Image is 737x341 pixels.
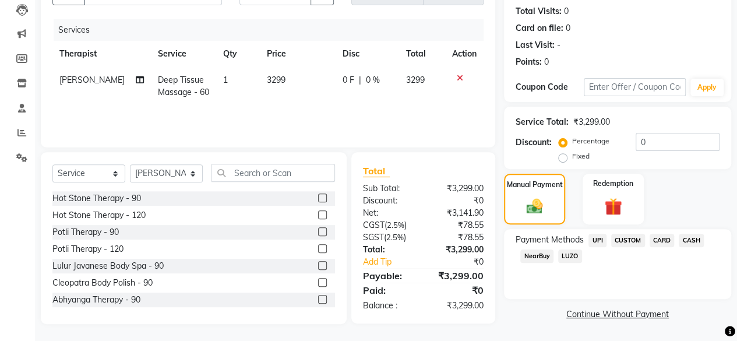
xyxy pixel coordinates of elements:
[572,136,609,146] label: Percentage
[516,39,555,51] div: Last Visit:
[359,74,361,86] span: |
[516,5,562,17] div: Total Visits:
[435,256,492,268] div: ₹0
[363,220,385,230] span: CGST
[354,256,435,268] a: Add Tip
[52,260,164,272] div: Lulur Javanese Body Spa - 90
[506,308,729,321] a: Continue Without Payment
[611,234,645,247] span: CUSTOM
[399,41,445,67] th: Total
[52,226,119,238] div: Potli Therapy - 90
[520,249,553,263] span: NearBuy
[354,219,424,231] div: ( )
[158,75,209,97] span: Deep Tissue Massage - 60
[343,74,354,86] span: 0 F
[211,164,335,182] input: Search or Scan
[423,207,492,219] div: ₹3,141.90
[423,283,492,297] div: ₹0
[572,151,590,161] label: Fixed
[354,283,424,297] div: Paid:
[573,116,610,128] div: ₹3,299.00
[354,207,424,219] div: Net:
[588,234,606,247] span: UPI
[516,136,552,149] div: Discount:
[366,74,380,86] span: 0 %
[354,182,424,195] div: Sub Total:
[267,75,285,85] span: 3299
[557,39,560,51] div: -
[558,249,582,263] span: LUZO
[507,180,563,190] label: Manual Payment
[423,269,492,283] div: ₹3,299.00
[386,233,404,242] span: 2.5%
[354,244,424,256] div: Total:
[516,56,542,68] div: Points:
[584,78,686,96] input: Enter Offer / Coupon Code
[216,41,260,67] th: Qty
[544,56,549,68] div: 0
[516,234,584,246] span: Payment Methods
[405,75,424,85] span: 3299
[52,277,153,289] div: Cleopatra Body Polish - 90
[52,243,124,255] div: Potli Therapy - 120
[516,116,569,128] div: Service Total:
[423,244,492,256] div: ₹3,299.00
[336,41,399,67] th: Disc
[54,19,492,41] div: Services
[423,195,492,207] div: ₹0
[516,22,563,34] div: Card on file:
[387,220,404,230] span: 2.5%
[593,178,633,189] label: Redemption
[363,165,390,177] span: Total
[260,41,336,67] th: Price
[223,75,228,85] span: 1
[679,234,704,247] span: CASH
[521,197,548,216] img: _cash.svg
[423,219,492,231] div: ₹78.55
[52,192,141,205] div: Hot Stone Therapy - 90
[52,209,146,222] div: Hot Stone Therapy - 120
[52,294,140,306] div: Abhyanga Therapy - 90
[354,231,424,244] div: ( )
[52,41,151,67] th: Therapist
[363,232,384,242] span: SGST
[564,5,569,17] div: 0
[690,79,724,96] button: Apply
[566,22,570,34] div: 0
[599,196,627,217] img: _gift.svg
[423,300,492,312] div: ₹3,299.00
[516,81,584,93] div: Coupon Code
[59,75,125,85] span: [PERSON_NAME]
[445,41,484,67] th: Action
[354,300,424,312] div: Balance :
[423,231,492,244] div: ₹78.55
[423,182,492,195] div: ₹3,299.00
[151,41,216,67] th: Service
[354,195,424,207] div: Discount:
[354,269,424,283] div: Payable:
[650,234,675,247] span: CARD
